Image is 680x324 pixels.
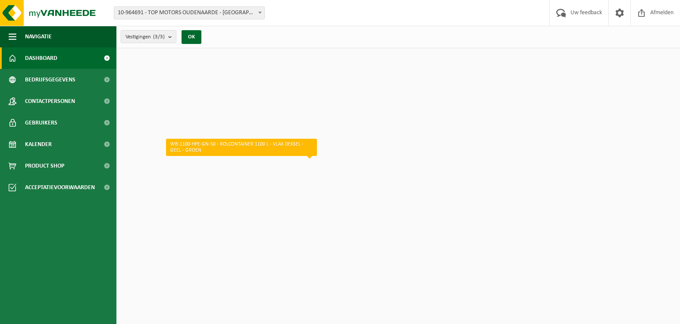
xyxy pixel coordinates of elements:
span: Product Shop [25,155,64,177]
span: Vestigingen [125,31,165,44]
span: Bedrijfsgegevens [25,69,75,90]
span: Gebruikers [25,112,57,134]
button: OK [182,30,201,44]
span: Kalender [25,134,52,155]
span: Dashboard [25,47,57,69]
button: Vestigingen(3/3) [121,30,176,43]
span: Navigatie [25,26,52,47]
count: (3/3) [153,34,165,40]
span: Acceptatievoorwaarden [25,177,95,198]
span: 10-964691 - TOP MOTORS OUDENAARDE - OUDENAARDE [114,7,264,19]
span: Contactpersonen [25,90,75,112]
span: 10-964691 - TOP MOTORS OUDENAARDE - OUDENAARDE [114,6,265,19]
